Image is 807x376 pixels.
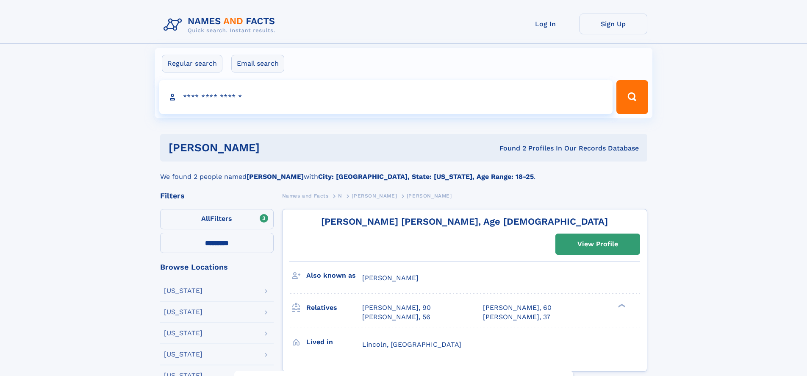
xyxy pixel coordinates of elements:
div: View Profile [577,234,618,254]
h3: Relatives [306,301,362,315]
a: Log In [512,14,580,34]
div: [US_STATE] [164,287,202,294]
a: [PERSON_NAME], 37 [483,312,550,322]
button: Search Button [616,80,648,114]
span: [PERSON_NAME] [407,193,452,199]
a: Names and Facts [282,190,329,201]
div: [US_STATE] [164,309,202,315]
label: Filters [160,209,274,229]
div: Found 2 Profiles In Our Records Database [380,144,639,153]
span: N [338,193,342,199]
div: [US_STATE] [164,330,202,337]
div: We found 2 people named with . [160,162,647,182]
div: [US_STATE] [164,351,202,358]
label: Regular search [162,55,222,72]
a: [PERSON_NAME] [352,190,397,201]
a: [PERSON_NAME], 56 [362,312,430,322]
span: Lincoln, [GEOGRAPHIC_DATA] [362,340,461,348]
a: View Profile [556,234,640,254]
input: search input [159,80,613,114]
div: Browse Locations [160,263,274,271]
a: [PERSON_NAME] [PERSON_NAME], Age [DEMOGRAPHIC_DATA] [321,216,608,227]
h3: Lived in [306,335,362,349]
b: [PERSON_NAME] [247,173,304,181]
img: Logo Names and Facts [160,14,282,36]
span: [PERSON_NAME] [362,274,419,282]
label: Email search [231,55,284,72]
div: ❯ [616,303,626,308]
a: [PERSON_NAME], 90 [362,303,431,312]
b: City: [GEOGRAPHIC_DATA], State: [US_STATE], Age Range: 18-25 [318,173,534,181]
a: [PERSON_NAME], 60 [483,303,552,312]
span: All [201,214,210,223]
h3: Also known as [306,268,362,283]
h1: [PERSON_NAME] [169,142,380,153]
a: N [338,190,342,201]
a: Sign Up [580,14,647,34]
span: [PERSON_NAME] [352,193,397,199]
div: Filters [160,192,274,200]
